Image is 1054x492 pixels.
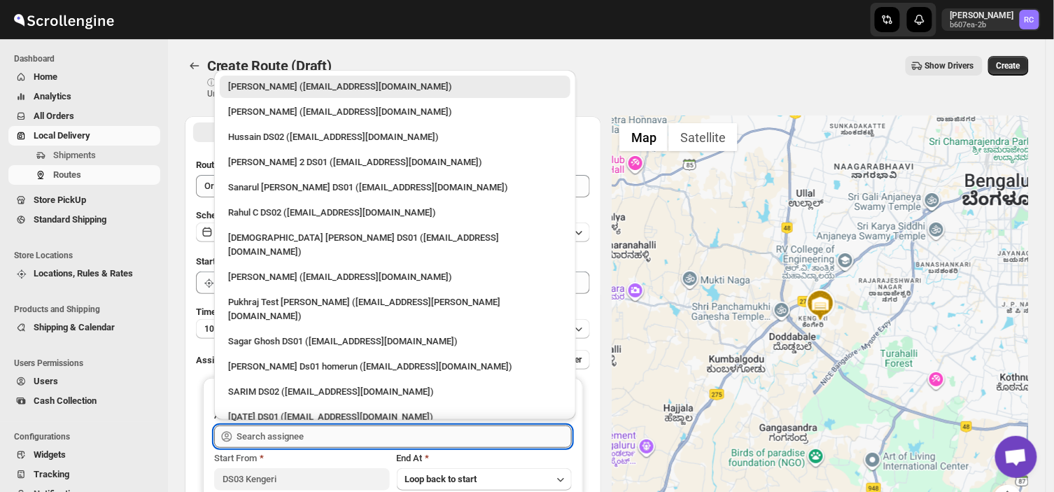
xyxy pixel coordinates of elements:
[14,53,161,64] span: Dashboard
[237,426,572,448] input: Search assignee
[214,148,576,174] li: Ali Husain 2 DS01 (petec71113@advitize.com)
[196,160,245,170] span: Route Name
[228,130,562,144] div: Hussain DS02 ([EMAIL_ADDRESS][DOMAIN_NAME])
[196,210,252,220] span: Scheduled for
[204,323,246,335] span: 10 minutes
[196,355,234,365] span: Assign to
[228,80,562,94] div: [PERSON_NAME] ([EMAIL_ADDRESS][DOMAIN_NAME])
[1020,10,1039,29] span: Rahul Chopra
[214,98,576,123] li: Mujakkir Benguli (voweh79617@daypey.com)
[185,56,204,76] button: Routes
[193,122,392,142] button: All Route Options
[207,77,428,99] p: ⓘ Shipments can also be added from Shipments menu Unrouted tab
[214,403,576,428] li: Raja DS01 (gasecig398@owlny.com)
[53,169,81,180] span: Routes
[997,60,1020,71] span: Create
[950,10,1014,21] p: [PERSON_NAME]
[8,87,160,106] button: Analytics
[196,256,307,267] span: Start Location (Warehouse)
[1025,15,1034,24] text: RC
[397,468,572,491] button: Loop back to start
[34,195,86,205] span: Store PickUp
[995,436,1037,478] a: Open chat
[214,378,576,403] li: SARIM DS02 (xititor414@owlny.com)
[34,111,74,121] span: All Orders
[988,56,1029,76] button: Create
[228,360,562,374] div: [PERSON_NAME] Ds01 homerun ([EMAIL_ADDRESS][DOMAIN_NAME])
[196,307,253,317] span: Time Per Stop
[228,335,562,349] div: Sagar Ghosh DS01 ([EMAIL_ADDRESS][DOMAIN_NAME])
[228,105,562,119] div: [PERSON_NAME] ([EMAIL_ADDRESS][DOMAIN_NAME])
[8,465,160,484] button: Tracking
[34,91,71,101] span: Analytics
[228,181,562,195] div: Sanarul [PERSON_NAME] DS01 ([EMAIL_ADDRESS][DOMAIN_NAME])
[397,451,572,465] div: End At
[8,264,160,283] button: Locations, Rules & Rates
[8,146,160,165] button: Shipments
[8,318,160,337] button: Shipping & Calendar
[8,67,160,87] button: Home
[228,206,562,220] div: Rahul C DS02 ([EMAIL_ADDRESS][DOMAIN_NAME])
[8,165,160,185] button: Routes
[214,199,576,224] li: Rahul C DS02 (rahul.chopra@home-run.co)
[207,57,332,74] span: Create Route (Draft)
[34,449,66,460] span: Widgets
[196,223,590,242] button: [DATE]|[DATE]
[214,263,576,288] li: Vikas Rathod (lolegiy458@nalwan.com)
[214,353,576,378] li: Sourav Ds01 homerun (bamij29633@eluxeer.com)
[34,322,115,332] span: Shipping & Calendar
[925,60,974,71] span: Show Drivers
[228,155,562,169] div: [PERSON_NAME] 2 DS01 ([EMAIL_ADDRESS][DOMAIN_NAME])
[8,391,160,411] button: Cash Collection
[214,123,576,148] li: Hussain DS02 (jarav60351@abatido.com)
[34,214,106,225] span: Standard Shipping
[228,231,562,259] div: [DEMOGRAPHIC_DATA] [PERSON_NAME] DS01 ([EMAIL_ADDRESS][DOMAIN_NAME])
[8,106,160,126] button: All Orders
[34,268,133,279] span: Locations, Rules & Rates
[405,474,477,484] span: Loop back to start
[950,21,1014,29] p: b607ea-2b
[196,175,590,197] input: Eg: Bengaluru Route
[14,358,161,369] span: Users Permissions
[34,71,57,82] span: Home
[228,410,562,424] div: [DATE] DS01 ([EMAIL_ADDRESS][DOMAIN_NAME])
[34,395,97,406] span: Cash Collection
[214,76,576,98] li: Rahul Chopra (pukhraj@home-run.co)
[34,469,69,479] span: Tracking
[668,123,738,151] button: Show satellite imagery
[34,376,58,386] span: Users
[228,385,562,399] div: SARIM DS02 ([EMAIL_ADDRESS][DOMAIN_NAME])
[8,372,160,391] button: Users
[53,150,96,160] span: Shipments
[214,328,576,353] li: Sagar Ghosh DS01 (loneyoj483@downlor.com)
[11,2,116,37] img: ScrollEngine
[942,8,1041,31] button: [PERSON_NAME]b607ea-2bRahul Chopra
[228,270,562,284] div: [PERSON_NAME] ([EMAIL_ADDRESS][DOMAIN_NAME])
[196,319,590,339] button: 10 minutes
[214,453,257,463] span: Start From
[14,250,161,261] span: Store Locations
[214,288,576,328] li: Pukhraj Test Grewal (lesogip197@pariag.com)
[228,295,562,323] div: Pukhraj Test [PERSON_NAME] ([EMAIL_ADDRESS][PERSON_NAME][DOMAIN_NAME])
[214,174,576,199] li: Sanarul Haque DS01 (fefifag638@adosnan.com)
[906,56,983,76] button: Show Drivers
[619,123,668,151] button: Show street map
[34,130,90,141] span: Local Delivery
[14,431,161,442] span: Configurations
[214,224,576,263] li: Islam Laskar DS01 (vixib74172@ikowat.com)
[14,304,161,315] span: Products and Shipping
[8,445,160,465] button: Widgets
